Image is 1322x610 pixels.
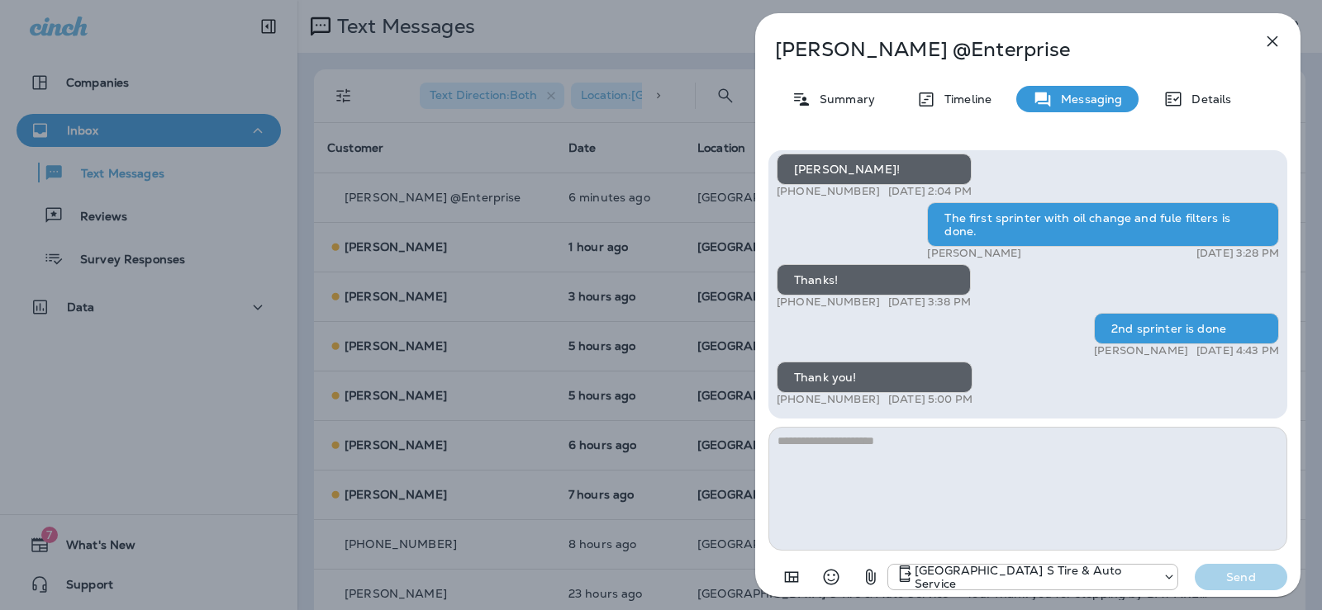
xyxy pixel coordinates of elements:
p: [PERSON_NAME] [927,247,1021,260]
p: [DATE] 4:43 PM [1196,344,1279,357]
button: Select an emoji [815,560,848,593]
p: [PERSON_NAME] @Enterprise [775,38,1226,61]
div: Thanks! [777,264,971,296]
p: [DATE] 3:28 PM [1196,247,1279,260]
div: +1 (301) 975-0024 [888,564,1177,590]
p: [PHONE_NUMBER] [777,185,880,198]
p: [DATE] 5:00 PM [888,393,972,406]
div: The first sprinter with oil change and fule filters is done. [927,202,1279,247]
p: [PERSON_NAME] [1094,344,1188,357]
p: Details [1183,92,1231,106]
p: [DATE] 2:04 PM [888,185,972,198]
p: Summary [811,92,875,106]
div: Thank you! [777,362,972,393]
p: Messaging [1053,92,1122,106]
p: [GEOGRAPHIC_DATA] S Tire & Auto Service [915,564,1154,590]
div: 2nd sprinter is done [1094,313,1279,344]
p: [DATE] 3:38 PM [888,296,971,309]
p: [PHONE_NUMBER] [777,393,880,406]
p: [PHONE_NUMBER] [777,296,880,309]
div: [PERSON_NAME]! [777,154,972,185]
button: Add in a premade template [775,560,808,593]
p: Timeline [936,92,991,106]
